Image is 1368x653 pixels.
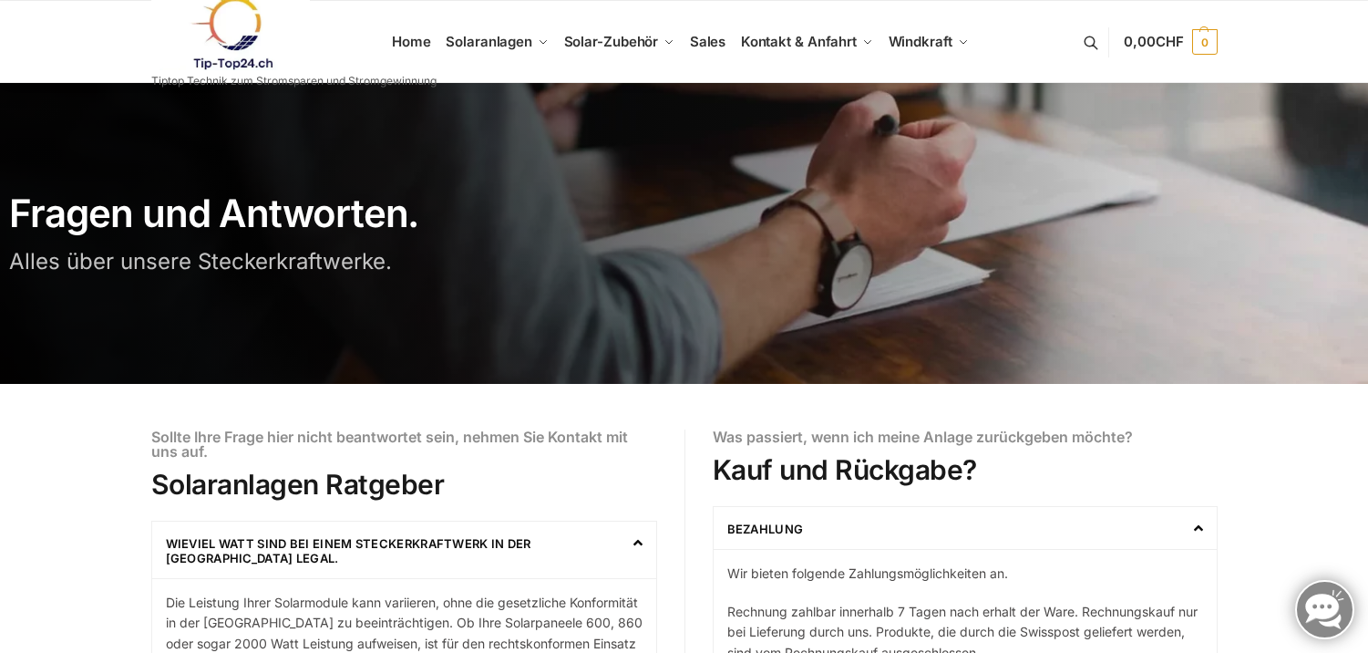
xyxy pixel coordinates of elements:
h2: Solaranlagen Ratgeber [151,468,657,501]
a: Kontakt & Anfahrt [733,1,880,83]
div: Bezahlung [714,507,1217,549]
a: Sales [682,1,733,83]
h2: Kauf und Rückgabe? [713,453,1218,486]
h6: Was passiert, wenn ich meine Anlage zurückgeben möchte? [713,430,1218,444]
a: Bezahlung [727,522,804,536]
h1: Fragen und Antworten. [9,194,674,233]
span: Solaranlagen [446,33,532,50]
span: 0 [1192,29,1218,55]
h6: Sollte Ihre Frage hier nicht beantwortet sein, nehmen Sie Kontakt mit uns auf. [151,430,657,459]
span: Solar-Zubehör [564,33,659,50]
a: 0,00CHF 0 [1124,15,1217,69]
a: Solaranlagen [438,1,556,83]
span: 0,00 [1124,33,1183,50]
p: Wir bieten folgende Zahlungsmöglichkeiten an. [727,564,1203,584]
span: Kontakt & Anfahrt [741,33,857,50]
span: Windkraft [889,33,952,50]
a: Wieviel Watt sind bei einem Steckerkraftwerk in der [GEOGRAPHIC_DATA] legal. [166,536,531,565]
p: Tiptop Technik zum Stromsparen und Stromgewinnung [151,76,437,87]
div: Wieviel Watt sind bei einem Steckerkraftwerk in der [GEOGRAPHIC_DATA] legal. [152,522,656,578]
span: Sales [690,33,726,50]
a: Windkraft [880,1,976,83]
a: Solar-Zubehör [556,1,682,83]
h3: Alles über unsere Steckerkraftwerke. [9,251,674,273]
span: CHF [1156,33,1184,50]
